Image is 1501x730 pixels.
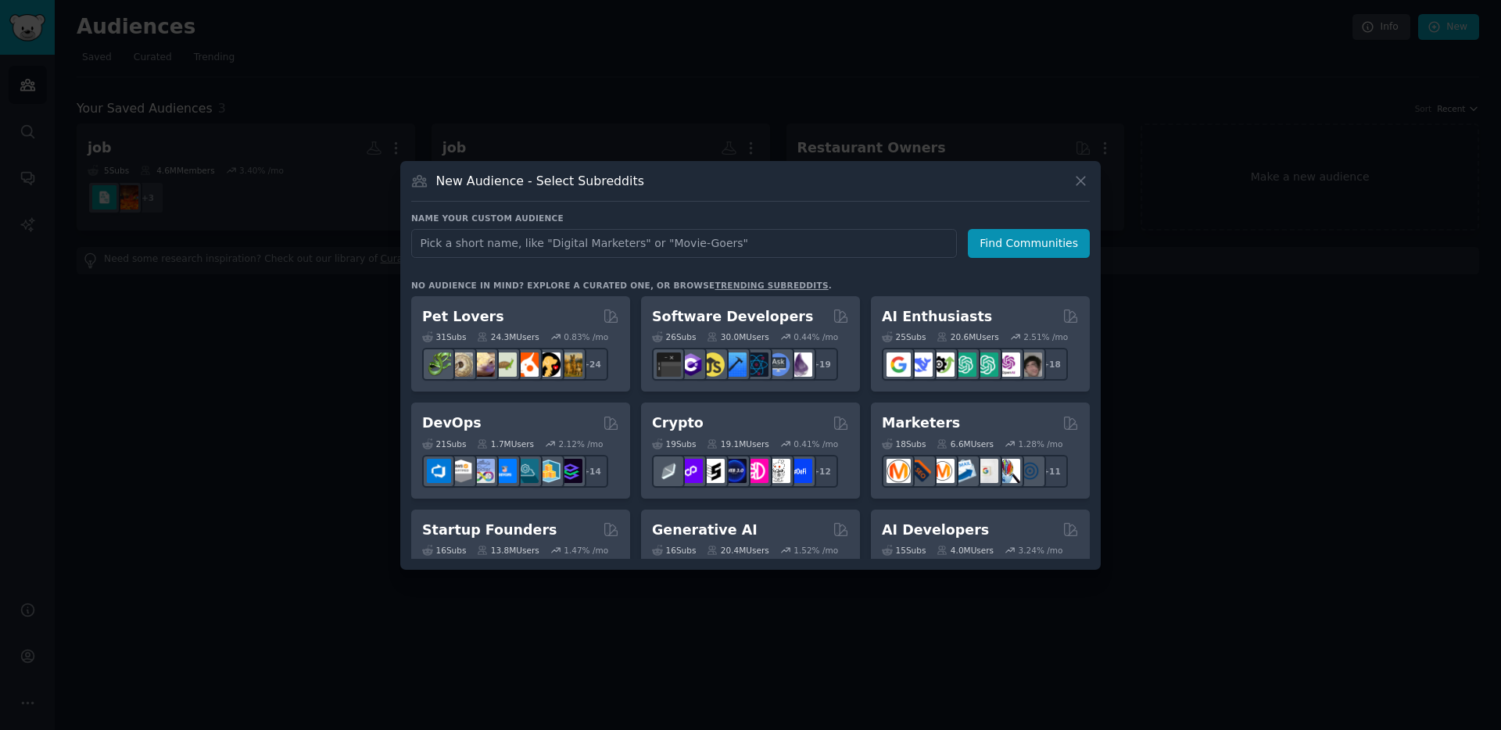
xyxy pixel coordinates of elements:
img: platformengineering [514,459,539,483]
img: ballpython [449,352,473,377]
div: 6.6M Users [937,438,994,449]
img: DeepSeek [908,352,933,377]
img: PlatformEngineers [558,459,582,483]
img: learnjavascript [700,352,725,377]
img: dogbreed [558,352,582,377]
div: 20.4M Users [707,545,768,556]
img: herpetology [427,352,451,377]
img: MarketingResearch [996,459,1020,483]
div: 1.28 % /mo [1019,438,1063,449]
img: AWS_Certified_Experts [449,459,473,483]
img: web3 [722,459,747,483]
div: 16 Sub s [652,545,696,556]
img: iOSProgramming [722,352,747,377]
input: Pick a short name, like "Digital Marketers" or "Movie-Goers" [411,229,957,258]
img: OnlineMarketing [1018,459,1042,483]
div: + 11 [1035,455,1068,488]
img: defi_ [788,459,812,483]
h3: Name your custom audience [411,213,1090,224]
h2: DevOps [422,413,482,433]
div: 21 Sub s [422,438,466,449]
img: 0xPolygon [679,459,703,483]
img: CryptoNews [766,459,790,483]
div: + 14 [575,455,608,488]
img: chatgpt_prompts_ [974,352,998,377]
img: azuredevops [427,459,451,483]
div: + 19 [805,348,838,381]
div: 24.3M Users [477,331,539,342]
div: 1.7M Users [477,438,534,449]
h2: AI Developers [882,521,989,540]
div: 19 Sub s [652,438,696,449]
div: 20.6M Users [937,331,998,342]
div: 2.12 % /mo [559,438,604,449]
img: csharp [679,352,703,377]
h2: Marketers [882,413,960,433]
div: 15 Sub s [882,545,926,556]
img: chatgpt_promptDesign [952,352,976,377]
h2: Software Developers [652,307,813,327]
img: software [657,352,681,377]
h3: New Audience - Select Subreddits [436,173,644,189]
img: content_marketing [887,459,911,483]
div: 25 Sub s [882,331,926,342]
div: 19.1M Users [707,438,768,449]
h2: AI Enthusiasts [882,307,992,327]
img: Docker_DevOps [471,459,495,483]
div: 30.0M Users [707,331,768,342]
img: Emailmarketing [952,459,976,483]
div: 13.8M Users [477,545,539,556]
div: 2.51 % /mo [1023,331,1068,342]
img: AItoolsCatalog [930,352,955,377]
img: reactnative [744,352,768,377]
h2: Startup Founders [422,521,557,540]
img: googleads [974,459,998,483]
h2: Crypto [652,413,704,433]
img: cockatiel [514,352,539,377]
div: 0.41 % /mo [793,438,838,449]
div: + 12 [805,455,838,488]
img: ArtificalIntelligence [1018,352,1042,377]
img: leopardgeckos [471,352,495,377]
img: elixir [788,352,812,377]
img: OpenAIDev [996,352,1020,377]
div: 1.47 % /mo [564,545,608,556]
img: defiblockchain [744,459,768,483]
img: ethstaker [700,459,725,483]
button: Find Communities [968,229,1090,258]
img: aws_cdk [536,459,561,483]
div: 0.44 % /mo [793,331,838,342]
h2: Pet Lovers [422,307,504,327]
img: GoogleGeminiAI [887,352,911,377]
div: 1.52 % /mo [793,545,838,556]
div: 16 Sub s [422,545,466,556]
h2: Generative AI [652,521,758,540]
img: AskComputerScience [766,352,790,377]
div: 31 Sub s [422,331,466,342]
div: + 24 [575,348,608,381]
img: ethfinance [657,459,681,483]
a: trending subreddits [715,281,828,290]
div: 0.83 % /mo [564,331,608,342]
img: PetAdvice [536,352,561,377]
div: 26 Sub s [652,331,696,342]
div: + 18 [1035,348,1068,381]
div: 4.0M Users [937,545,994,556]
div: No audience in mind? Explore a curated one, or browse . [411,280,832,291]
div: 18 Sub s [882,438,926,449]
img: AskMarketing [930,459,955,483]
img: DevOpsLinks [493,459,517,483]
img: bigseo [908,459,933,483]
img: turtle [493,352,517,377]
div: 3.24 % /mo [1019,545,1063,556]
